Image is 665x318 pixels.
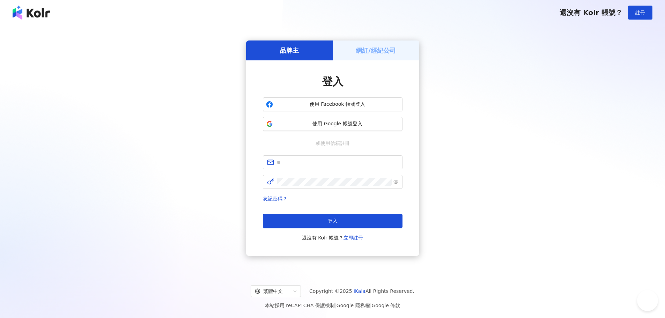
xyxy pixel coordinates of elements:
[309,287,414,295] span: Copyright © 2025 All Rights Reserved.
[343,235,363,241] a: 立即註冊
[393,179,398,184] span: eye-invisible
[276,101,399,108] span: 使用 Facebook 帳號登入
[560,8,622,17] span: 還沒有 Kolr 帳號？
[370,303,372,308] span: |
[13,6,50,20] img: logo
[635,10,645,15] span: 註冊
[311,139,355,147] span: 或使用信箱註冊
[265,301,400,310] span: 本站採用 reCAPTCHA 保護機制
[263,214,402,228] button: 登入
[263,117,402,131] button: 使用 Google 帳號登入
[354,288,365,294] a: iKala
[302,234,363,242] span: 還沒有 Kolr 帳號？
[337,303,370,308] a: Google 隱私權
[628,6,652,20] button: 註冊
[322,75,343,88] span: 登入
[280,46,299,55] h5: 品牌主
[356,46,396,55] h5: 網紅/經紀公司
[637,290,658,311] iframe: Help Scout Beacon - Open
[371,303,400,308] a: Google 條款
[255,286,290,297] div: 繁體中文
[263,97,402,111] button: 使用 Facebook 帳號登入
[328,218,338,224] span: 登入
[276,120,399,127] span: 使用 Google 帳號登入
[263,196,287,201] a: 忘記密碼？
[335,303,337,308] span: |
